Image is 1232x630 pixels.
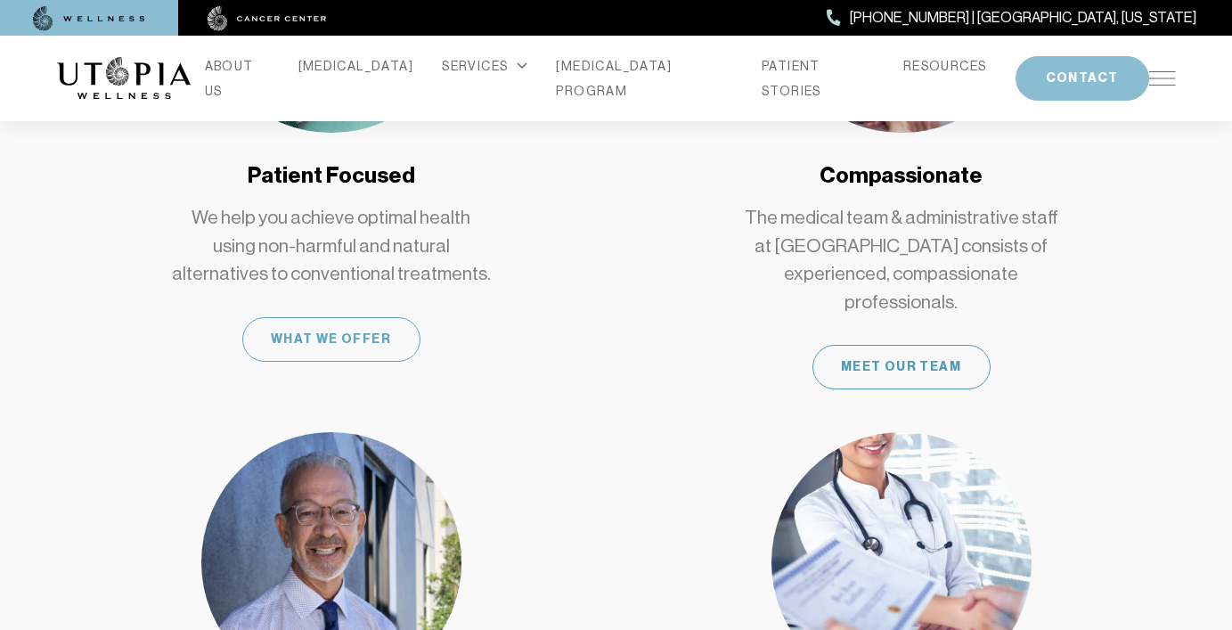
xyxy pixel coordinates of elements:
a: [PHONE_NUMBER] | [GEOGRAPHIC_DATA], [US_STATE] [827,6,1196,29]
img: cancer center [208,6,327,31]
div: SERVICES [442,53,527,78]
a: [MEDICAL_DATA] PROGRAM [556,53,733,103]
p: The medical team & administrative staff at [GEOGRAPHIC_DATA] consists of experienced, compassiona... [741,204,1062,316]
a: PATIENT STORIES [762,53,875,103]
div: What We Offer [242,317,420,362]
div: Meet Our Team [812,345,991,389]
img: icon-hamburger [1149,71,1176,86]
img: logo [57,57,191,100]
img: wellness [33,6,145,31]
p: We help you achieve optimal health using non-harmful and natural alternatives to conventional tre... [171,204,492,289]
h4: Compassionate [820,161,983,191]
a: [MEDICAL_DATA] [298,53,414,78]
a: RESOURCES [903,53,987,78]
h4: Patient Focused [248,161,415,191]
button: CONTACT [1016,56,1149,101]
span: [PHONE_NUMBER] | [GEOGRAPHIC_DATA], [US_STATE] [850,6,1196,29]
a: ABOUT US [205,53,270,103]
